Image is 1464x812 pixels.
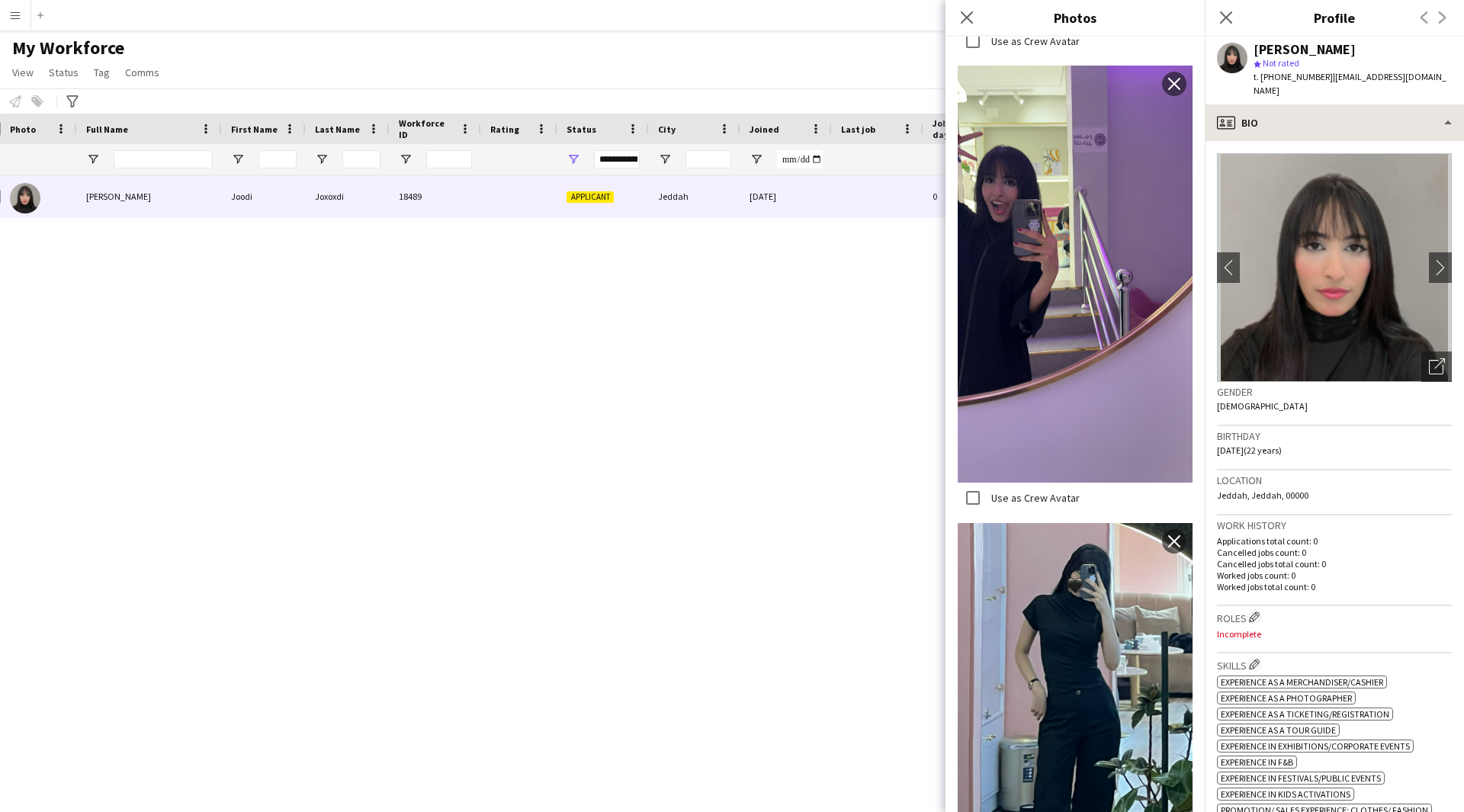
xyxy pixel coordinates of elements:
p: Cancelled jobs total count: 0 [1217,558,1452,570]
span: Jobs (last 90 days) [933,117,995,140]
p: Worked jobs total count: 0 [1217,581,1452,592]
span: Jeddah, Jeddah, 00000 [1217,489,1308,501]
span: Experience in Exhibitions/Corporate Events [1221,740,1410,752]
img: Crew avatar or photo [1217,153,1452,382]
p: Worked jobs count: 0 [1217,570,1452,581]
span: City [658,124,676,135]
label: Use as Crew Avatar [988,34,1080,47]
span: View [12,66,34,79]
span: Experience in Festivals/Public Events [1221,772,1381,784]
img: Joodi Joxoxdi [10,183,40,213]
a: View [6,63,40,82]
input: Workforce ID Filter Input [426,150,472,168]
span: Experience in Kids Activations [1221,788,1350,800]
div: [PERSON_NAME] [1254,43,1356,56]
span: Comms [125,66,159,79]
button: Open Filter Menu [86,152,100,166]
label: Use as Crew Avatar [988,491,1080,505]
div: Joodi [222,175,306,217]
span: Status [567,124,596,135]
h3: Birthday [1217,429,1452,443]
span: Workforce ID [399,117,454,140]
span: Last job [841,124,875,135]
app-action-btn: Advanced filters [63,92,82,111]
span: Full Name [86,124,128,135]
a: Status [43,63,85,82]
span: My Workforce [12,37,124,59]
h3: Photos [945,8,1205,27]
input: Joined Filter Input [777,150,823,168]
button: Open Filter Menu [567,152,580,166]
button: Open Filter Menu [658,152,672,166]
span: Experience as a Photographer [1221,692,1352,704]
span: Experience as a Tour Guide [1221,724,1336,736]
h3: Gender [1217,385,1452,399]
span: [DEMOGRAPHIC_DATA] [1217,400,1308,412]
h3: Skills [1217,656,1452,672]
span: t. [PHONE_NUMBER] [1254,71,1333,82]
input: Last Name Filter Input [342,150,380,168]
button: Open Filter Menu [750,152,763,166]
input: City Filter Input [685,150,731,168]
span: [PERSON_NAME] [86,191,151,202]
span: First Name [231,124,278,135]
h3: Profile [1205,8,1464,27]
span: [DATE] (22 years) [1217,445,1282,456]
div: 0 [923,175,1023,217]
img: Crew photo 1131248 [958,66,1193,483]
div: Bio [1205,104,1464,141]
span: Experience in F&B [1221,756,1293,768]
input: First Name Filter Input [258,150,297,168]
button: Open Filter Menu [399,152,413,166]
a: Comms [119,63,165,82]
p: Cancelled jobs count: 0 [1217,547,1452,558]
span: Status [49,66,79,79]
div: 18489 [390,175,481,217]
span: Last Name [315,124,360,135]
input: Full Name Filter Input [114,150,213,168]
div: Joxoxdi [306,175,390,217]
span: Tag [94,66,110,79]
span: Experience as a Merchandiser/Cashier [1221,676,1383,688]
h3: Roles [1217,609,1452,625]
span: Not rated [1263,57,1299,69]
button: Open Filter Menu [231,152,245,166]
span: Experience as a Ticketing/Registration [1221,708,1389,720]
p: Applications total count: 0 [1217,535,1452,547]
div: Open photos pop-in [1421,351,1452,382]
span: Joined [750,124,779,135]
span: Photo [10,124,36,135]
span: | [EMAIL_ADDRESS][DOMAIN_NAME] [1254,71,1446,96]
p: Incomplete [1217,628,1452,640]
div: [DATE] [740,175,832,217]
div: Jeddah [649,175,740,217]
a: Tag [88,63,116,82]
h3: Work history [1217,518,1452,532]
span: Rating [490,124,519,135]
h3: Location [1217,473,1452,487]
button: Open Filter Menu [315,152,329,166]
span: Applicant [567,191,614,203]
